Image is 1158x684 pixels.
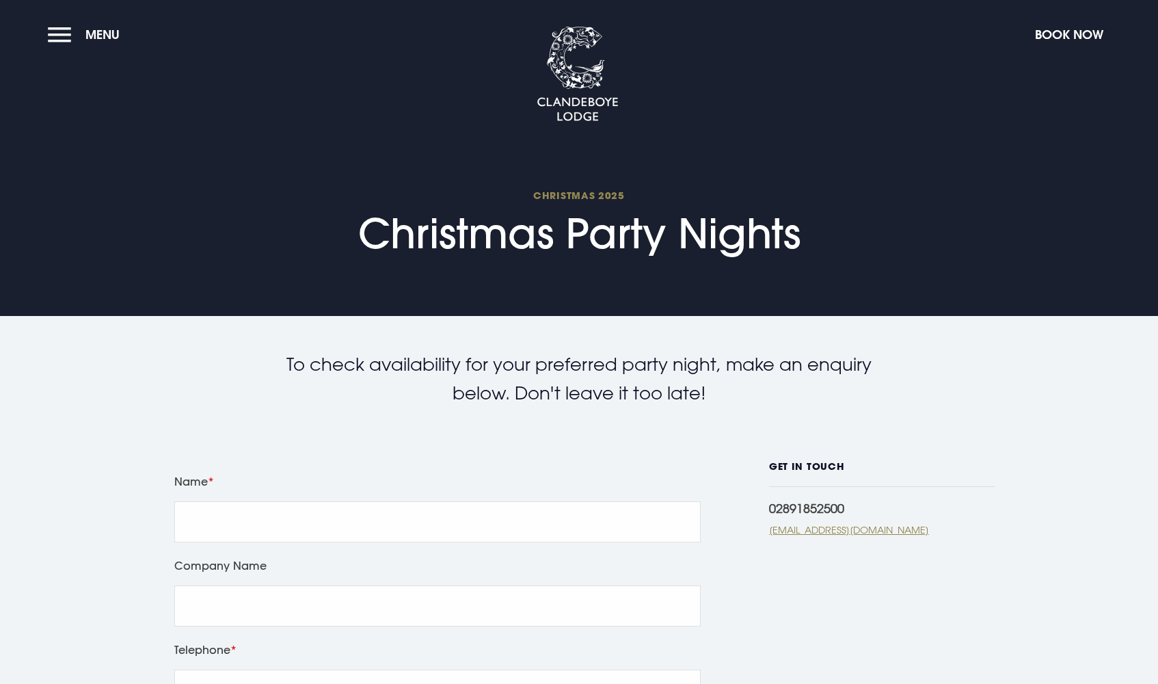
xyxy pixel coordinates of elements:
[85,27,120,42] span: Menu
[358,189,800,202] span: Christmas 2025
[769,501,995,516] div: 02891852500
[358,189,800,258] h1: Christmas Party Nights
[265,350,893,407] p: To check availability for your preferred party night, make an enquiry below. Don't leave it too l...
[1028,20,1110,49] button: Book Now
[769,523,995,537] a: [EMAIL_ADDRESS][DOMAIN_NAME]
[769,461,995,487] h6: GET IN TOUCH
[48,20,126,49] button: Menu
[174,472,701,491] label: Name
[537,27,619,122] img: Clandeboye Lodge
[174,640,701,659] label: Telephone
[174,556,701,575] label: Company Name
